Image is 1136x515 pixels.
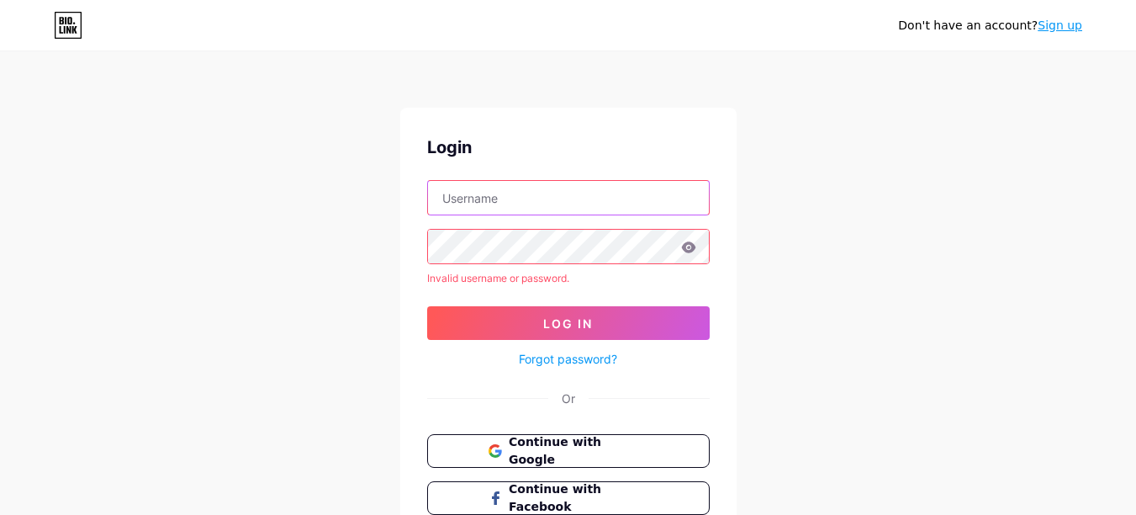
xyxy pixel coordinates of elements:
div: Login [427,135,710,160]
a: Sign up [1038,19,1082,32]
span: Continue with Google [509,433,647,469]
input: Username [428,181,709,215]
button: Continue with Facebook [427,481,710,515]
span: Log In [543,316,593,331]
div: Or [562,390,575,407]
div: Don't have an account? [898,17,1082,35]
div: Invalid username or password. [427,271,710,286]
button: Log In [427,306,710,340]
a: Forgot password? [519,350,617,368]
button: Continue with Google [427,434,710,468]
